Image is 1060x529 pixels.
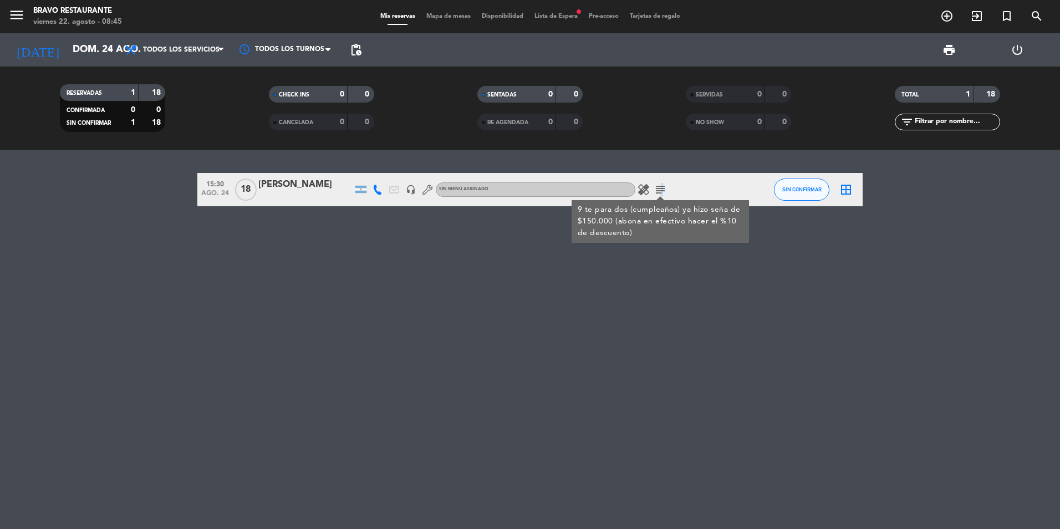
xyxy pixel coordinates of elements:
strong: 0 [548,90,553,98]
strong: 0 [156,106,163,114]
span: CONFIRMADA [67,108,105,113]
strong: 18 [152,89,163,96]
strong: 0 [574,118,580,126]
span: Lista de Espera [529,13,583,19]
span: Disponibilidad [476,13,529,19]
i: subject [654,183,667,196]
i: healing [637,183,650,196]
i: headset_mic [406,185,416,195]
span: Mapa de mesas [421,13,476,19]
span: print [942,43,956,57]
span: SENTADAS [487,92,517,98]
strong: 0 [365,118,371,126]
div: viernes 22. agosto - 08:45 [33,17,122,28]
strong: 0 [574,90,580,98]
div: Bravo Restaurante [33,6,122,17]
i: menu [8,7,25,23]
span: 15:30 [201,177,229,190]
i: search [1030,9,1043,23]
span: fiber_manual_record [575,8,582,15]
i: [DATE] [8,38,67,62]
strong: 0 [340,118,344,126]
i: power_settings_new [1011,43,1024,57]
span: pending_actions [349,43,363,57]
span: SIN CONFIRMAR [67,120,111,126]
button: SIN CONFIRMAR [774,179,829,201]
span: SERVIDAS [696,92,723,98]
strong: 18 [152,119,163,126]
span: RE AGENDADA [487,120,528,125]
strong: 0 [757,90,762,98]
span: SIN CONFIRMAR [782,186,822,192]
input: Filtrar por nombre... [914,116,1000,128]
span: 18 [235,179,257,201]
strong: 1 [966,90,970,98]
span: Mis reservas [375,13,421,19]
i: turned_in_not [1000,9,1013,23]
div: [PERSON_NAME] [258,177,353,192]
strong: 0 [782,118,789,126]
i: exit_to_app [970,9,983,23]
i: border_all [839,183,853,196]
span: ago. 24 [201,190,229,202]
strong: 0 [757,118,762,126]
i: filter_list [900,115,914,129]
i: add_circle_outline [940,9,954,23]
strong: 0 [340,90,344,98]
span: CHECK INS [279,92,309,98]
span: TOTAL [901,92,919,98]
strong: 1 [131,89,135,96]
span: Todos los servicios [143,46,220,54]
div: 9 te para dos (cumpleaños) ya hizo seña de $150.000 (abona en efectivo hacer el %10 de descuento) [578,204,743,239]
span: Tarjetas de regalo [624,13,686,19]
div: LOG OUT [983,33,1052,67]
strong: 0 [365,90,371,98]
span: Sin menú asignado [439,187,488,191]
i: arrow_drop_down [103,43,116,57]
strong: 0 [131,106,135,114]
span: NO SHOW [696,120,724,125]
span: Pre-acceso [583,13,624,19]
span: CANCELADA [279,120,313,125]
span: RESERVADAS [67,90,102,96]
strong: 0 [782,90,789,98]
strong: 18 [986,90,997,98]
strong: 0 [548,118,553,126]
button: menu [8,7,25,27]
strong: 1 [131,119,135,126]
